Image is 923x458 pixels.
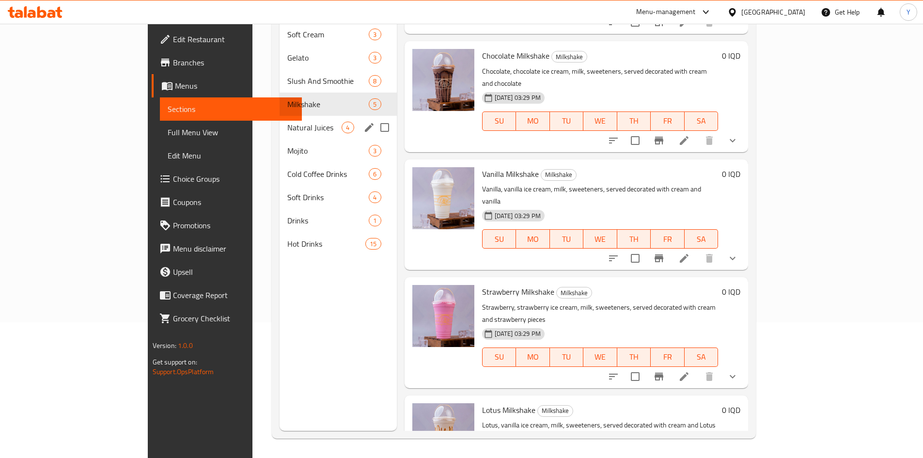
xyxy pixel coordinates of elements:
[583,229,617,249] button: WE
[587,232,613,246] span: WE
[655,114,681,128] span: FR
[482,229,516,249] button: SU
[486,114,512,128] span: SU
[152,190,302,214] a: Coupons
[153,339,176,352] span: Version:
[173,289,294,301] span: Coverage Report
[369,75,381,87] div: items
[280,69,397,93] div: Slush And Smoothie8
[369,98,381,110] div: items
[369,29,381,40] div: items
[655,350,681,364] span: FR
[678,253,690,264] a: Edit menu item
[173,196,294,208] span: Coupons
[727,371,738,382] svg: Show Choices
[552,51,587,63] span: Milkshake
[168,126,294,138] span: Full Menu View
[369,193,380,202] span: 4
[412,285,474,347] img: Strawberry Milkshake
[280,232,397,255] div: Hot Drinks15
[721,129,744,152] button: show more
[369,170,380,179] span: 6
[287,98,369,110] span: Milkshake
[287,238,366,250] span: Hot Drinks
[537,405,573,417] div: Milkshake
[688,114,715,128] span: SA
[617,111,651,131] button: TH
[369,216,380,225] span: 1
[369,146,380,156] span: 3
[482,403,535,417] span: Lotus Milkshake
[173,33,294,45] span: Edit Restaurant
[625,130,645,151] span: Select to update
[556,287,592,299] div: Milkshake
[491,211,545,221] span: [DATE] 03:29 PM
[287,52,369,63] div: Gelato
[152,74,302,97] a: Menus
[173,220,294,231] span: Promotions
[486,232,512,246] span: SU
[741,7,805,17] div: [GEOGRAPHIC_DATA]
[520,114,546,128] span: MO
[651,111,685,131] button: FR
[602,129,625,152] button: sort-choices
[152,260,302,284] a: Upsell
[647,365,671,388] button: Branch-specific-item
[173,57,294,68] span: Branches
[280,46,397,69] div: Gelato3
[617,347,651,367] button: TH
[727,253,738,264] svg: Show Choices
[369,191,381,203] div: items
[178,339,193,352] span: 1.0.0
[516,229,550,249] button: MO
[362,120,376,135] button: edit
[554,114,580,128] span: TU
[688,350,715,364] span: SA
[636,6,696,18] div: Menu-management
[647,129,671,152] button: Branch-specific-item
[625,248,645,268] span: Select to update
[369,145,381,157] div: items
[280,19,397,259] nav: Menu sections
[491,93,545,102] span: [DATE] 03:29 PM
[287,75,369,87] span: Slush And Smoothie
[287,215,369,226] span: Drinks
[153,365,214,378] a: Support.OpsPlatform
[369,53,380,63] span: 3
[287,191,369,203] div: Soft Drinks
[621,232,647,246] span: TH
[721,247,744,270] button: show more
[287,29,369,40] span: Soft Cream
[685,229,719,249] button: SA
[173,173,294,185] span: Choice Groups
[554,350,580,364] span: TU
[685,111,719,131] button: SA
[541,169,577,181] div: Milkshake
[583,347,617,367] button: WE
[287,122,342,133] span: Natural Juices
[625,366,645,387] span: Select to update
[482,167,539,181] span: Vanilla Milkshake
[538,405,573,416] span: Milkshake
[152,214,302,237] a: Promotions
[280,186,397,209] div: Soft Drinks4
[678,135,690,146] a: Edit menu item
[412,167,474,229] img: Vanilla Milkshake
[685,347,719,367] button: SA
[287,168,369,180] span: Cold Coffee Drinks
[550,347,584,367] button: TU
[153,356,197,368] span: Get support on:
[160,97,302,121] a: Sections
[651,347,685,367] button: FR
[486,350,512,364] span: SU
[482,301,718,326] p: Strawberry, strawberry ice cream, milk, sweeteners, served decorated with cream and strawberry pi...
[287,145,369,157] span: Mojito
[369,77,380,86] span: 8
[621,350,647,364] span: TH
